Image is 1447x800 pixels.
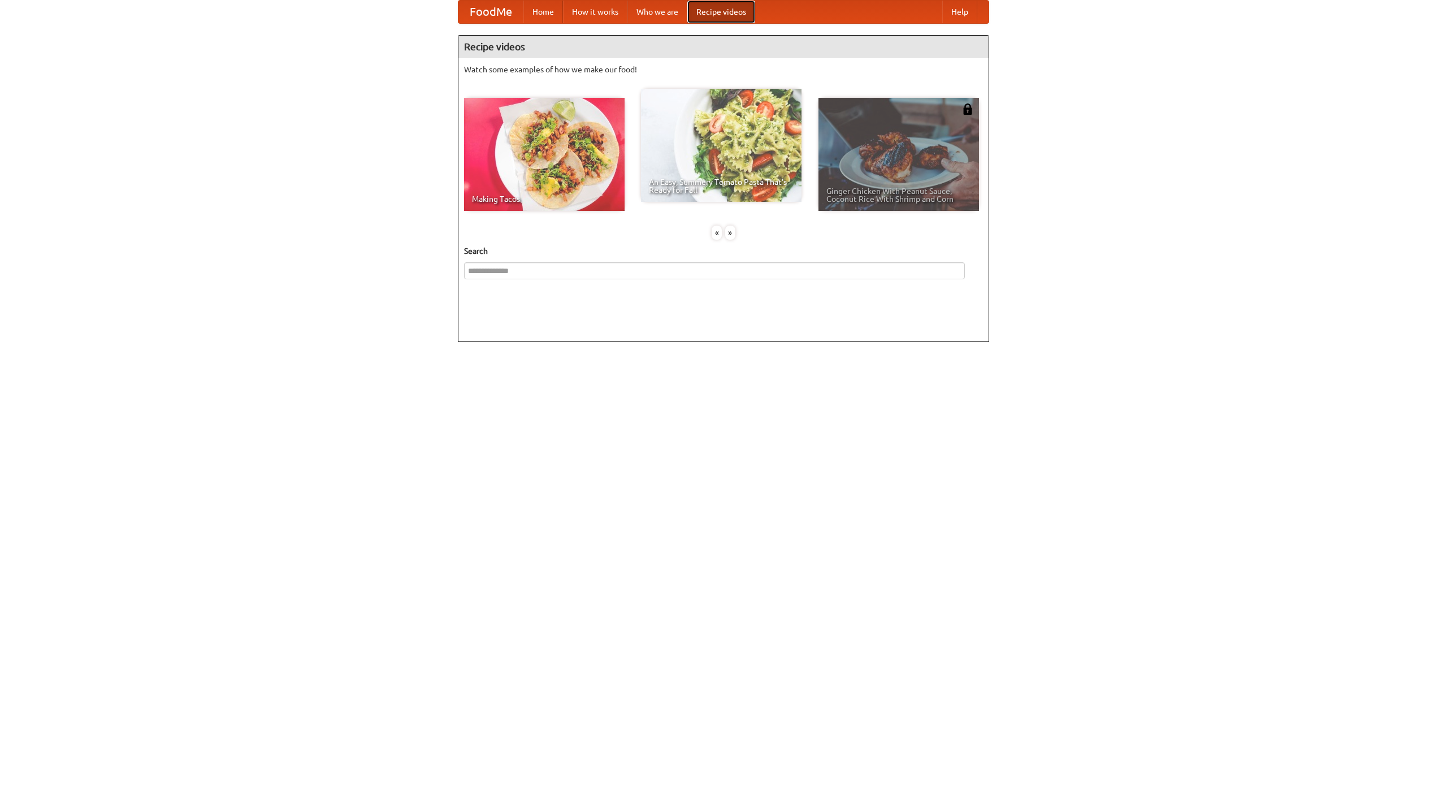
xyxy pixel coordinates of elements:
a: Help [942,1,977,23]
a: Home [523,1,563,23]
div: » [725,226,735,240]
a: FoodMe [458,1,523,23]
a: An Easy, Summery Tomato Pasta That's Ready for Fall [641,89,802,202]
a: Making Tacos [464,98,625,211]
span: An Easy, Summery Tomato Pasta That's Ready for Fall [649,178,794,194]
a: How it works [563,1,627,23]
h4: Recipe videos [458,36,989,58]
div: « [712,226,722,240]
a: Who we are [627,1,687,23]
img: 483408.png [962,103,973,115]
a: Recipe videos [687,1,755,23]
h5: Search [464,245,983,257]
p: Watch some examples of how we make our food! [464,64,983,75]
span: Making Tacos [472,195,617,203]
